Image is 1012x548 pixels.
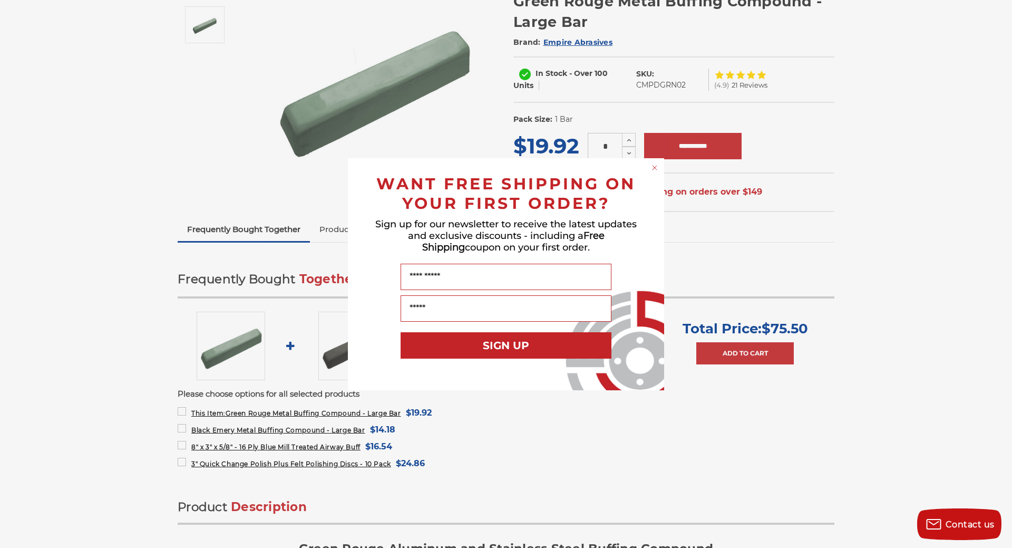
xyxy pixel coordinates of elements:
[649,162,660,173] button: Close dialog
[422,230,605,253] span: Free Shipping
[946,520,995,530] span: Contact us
[376,174,636,213] span: WANT FREE SHIPPING ON YOUR FIRST ORDER?
[401,332,611,359] button: SIGN UP
[375,218,637,253] span: Sign up for our newsletter to receive the latest updates and exclusive discounts - including a co...
[917,508,1001,540] button: Contact us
